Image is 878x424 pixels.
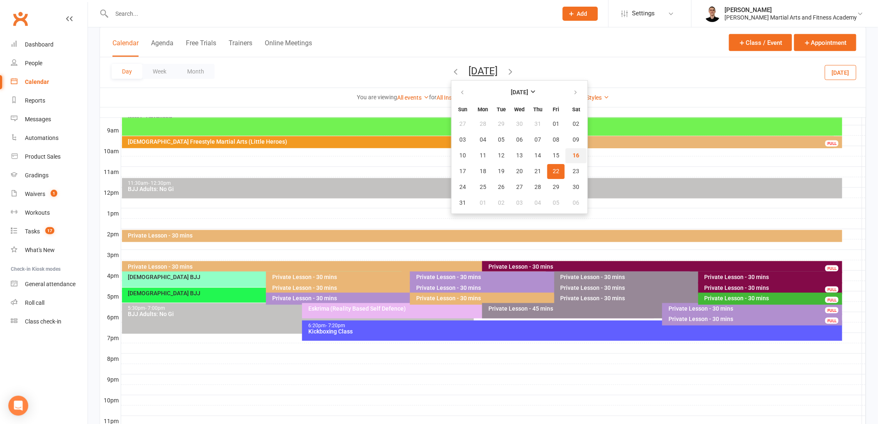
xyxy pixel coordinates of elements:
span: 19 [498,168,505,175]
div: FULL [825,307,839,314]
span: 02 [573,121,580,127]
div: Private Lesson - 45 mins [488,306,832,311]
div: General attendance [25,281,76,287]
div: [PERSON_NAME] [725,6,857,14]
span: 1 [51,190,57,197]
button: 03 [452,132,473,147]
div: 11:30am [128,181,841,186]
span: 29 [553,184,559,191]
div: Private Lesson - 30 mins [488,139,841,145]
th: 9am [100,125,121,135]
button: 31 [452,196,473,211]
button: Free Trials [186,39,216,57]
th: 9pm [100,374,121,385]
span: 28 [534,184,541,191]
button: 14 [529,148,546,163]
span: 21 [534,168,541,175]
div: FULL [825,265,839,272]
div: [PERSON_NAME] Martial Arts and Fitness Academy [725,14,857,21]
div: Product Sales [25,153,61,160]
span: 31 [534,121,541,127]
strong: for [429,94,437,100]
span: 06 [573,200,580,206]
button: 28 [529,180,546,195]
button: 03 [511,196,528,211]
button: 09 [566,132,587,147]
a: Clubworx [10,8,31,29]
span: 24 [460,184,466,191]
a: All events [397,94,429,101]
div: [DEMOGRAPHIC_DATA] BJJ [128,274,400,280]
div: Private Lesson - 30 mins [272,285,544,291]
button: 11 [474,148,492,163]
th: [DATE] [121,107,862,118]
a: Workouts [11,203,88,222]
a: People [11,54,88,73]
small: Saturday [572,106,580,113]
a: Reports [11,91,88,110]
small: Friday [553,106,559,113]
button: Appointment [794,34,856,51]
span: 01 [553,121,559,127]
div: Reports [25,97,45,104]
th: 6pm [100,312,121,322]
button: 29 [493,117,510,132]
button: 04 [474,132,492,147]
button: 27 [511,180,528,195]
span: Add [577,10,588,17]
span: 25 [480,184,486,191]
th: 10am [100,146,121,156]
div: Kickboxing Class [308,328,841,334]
button: 13 [511,148,528,163]
a: Class kiosk mode [11,312,88,331]
div: FULL [825,318,839,324]
button: Week [142,64,177,79]
th: 2pm [100,229,121,239]
button: 30 [511,117,528,132]
strong: [DATE] [511,89,528,96]
button: [DATE] [825,65,856,80]
small: Thursday [533,106,542,113]
button: 06 [566,196,587,211]
div: 5:30pm [128,306,472,311]
div: People [25,60,42,66]
div: Eskrima (Reality Based Self Defence) [308,306,652,311]
strong: You are viewing [357,94,397,100]
th: 5pm [100,291,121,301]
span: 18 [480,168,486,175]
div: Private Lesson - 30 mins [704,285,841,291]
div: Tasks [25,228,40,235]
button: 26 [493,180,510,195]
button: 04 [529,196,546,211]
span: 09 [573,137,580,143]
button: 10 [452,148,473,163]
div: Private Lesson - 30 mins [560,285,833,291]
button: Online Meetings [265,39,312,57]
a: All Styles [579,94,609,101]
span: 23 [573,168,580,175]
a: Dashboard [11,35,88,54]
div: Class check-in [25,318,61,325]
button: 06 [511,132,528,147]
a: Roll call [11,294,88,312]
span: 22 [553,168,559,175]
div: Private Lesson - 30 mins [560,295,833,301]
div: Calendar [25,78,49,85]
div: Roll call [25,299,44,306]
div: Private Lesson - 30 mins [668,306,841,311]
div: Private Lesson - 30 mins [488,264,841,270]
button: 21 [529,164,546,179]
span: - 7:20pm [326,323,346,328]
button: 25 [474,180,492,195]
span: 30 [516,121,523,127]
span: 12 [498,152,505,159]
button: 27 [452,117,473,132]
div: BJJ Adults: No Gi [128,311,472,317]
button: 19 [493,164,510,179]
button: 29 [547,180,565,195]
div: FULL [825,140,839,147]
span: 15 [553,152,559,159]
button: 01 [547,117,565,132]
div: Private Lesson - 30 mins [272,274,544,280]
span: 01 [480,200,486,206]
